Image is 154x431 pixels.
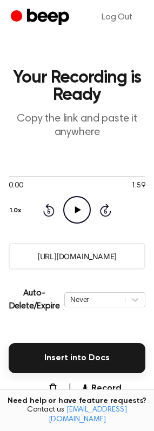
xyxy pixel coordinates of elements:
[6,406,148,425] span: Contact us
[70,294,119,305] div: Never
[81,382,145,408] button: Record Again
[131,180,145,192] span: 1:59
[9,69,145,104] h1: Your Recording is Ready
[68,382,72,408] span: |
[9,112,145,139] p: Copy the link and paste it anywhere
[9,180,23,192] span: 0:00
[91,4,143,30] a: Log Out
[9,343,145,373] button: Insert into Docs
[49,406,127,423] a: [EMAIL_ADDRESS][DOMAIN_NAME]
[9,287,60,313] p: Auto-Delete/Expire
[22,382,59,408] button: Delete
[11,7,72,28] a: Beep
[9,201,25,220] button: 1.0x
